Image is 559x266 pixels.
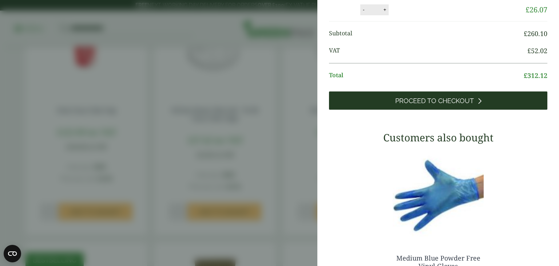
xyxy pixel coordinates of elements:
bdi: 26.07 [526,5,547,15]
img: 4130015J-Blue-Vinyl-Powder-Free-Gloves-Medium [385,149,491,240]
span: Proceed to Checkout [395,97,474,105]
bdi: 52.02 [527,46,547,55]
span: £ [527,46,531,55]
button: - [361,7,366,13]
a: Proceed to Checkout [329,91,547,110]
button: Open CMP widget [4,245,21,262]
bdi: 260.10 [524,29,547,38]
bdi: 312.12 [524,71,547,80]
h3: Customers also bought [329,132,547,144]
span: £ [526,5,530,15]
span: VAT [329,46,527,56]
span: Subtotal [329,29,524,39]
span: £ [524,71,527,80]
span: Total [329,71,524,81]
span: £ [524,29,527,38]
button: + [381,7,388,13]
